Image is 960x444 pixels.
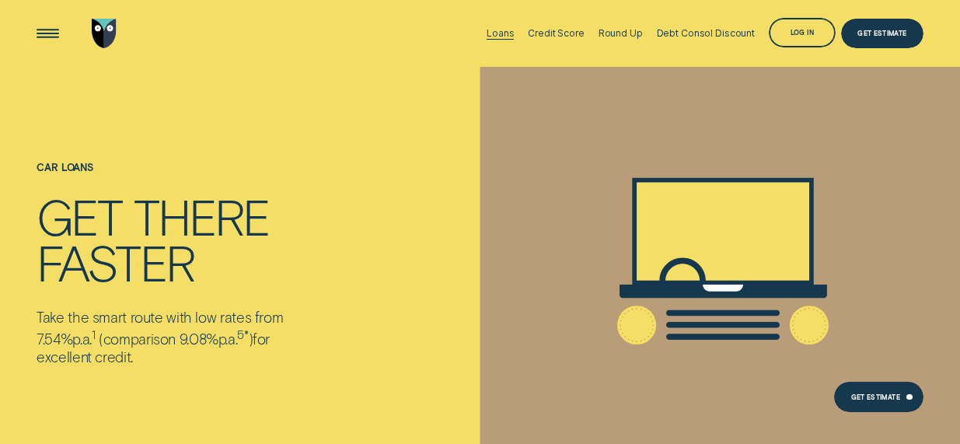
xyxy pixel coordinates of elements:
span: p.a. [218,330,238,348]
div: Loans [487,27,514,39]
h4: Get there faster [37,193,326,286]
span: Per Annum [218,330,238,348]
p: Take the smart route with low rates from 7.54% comparison 9.08% for excellent credit. [37,308,326,366]
div: Debt Consol Discount [657,27,756,39]
div: there [134,193,270,239]
div: Get [37,193,121,239]
img: Wisr [92,19,117,49]
div: faster [37,239,194,285]
span: ) [249,330,253,348]
div: Round Up [599,27,643,39]
div: Credit Score [528,27,585,39]
span: p.a. [72,330,92,348]
h1: Car loans [37,162,326,192]
span: Per Annum [72,330,92,348]
span: ( [99,330,103,348]
button: Log in [769,18,836,48]
a: Get Estimate [834,382,923,412]
sup: 1 [92,327,96,341]
button: Open Menu [33,19,63,49]
a: Get Estimate [841,19,923,49]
